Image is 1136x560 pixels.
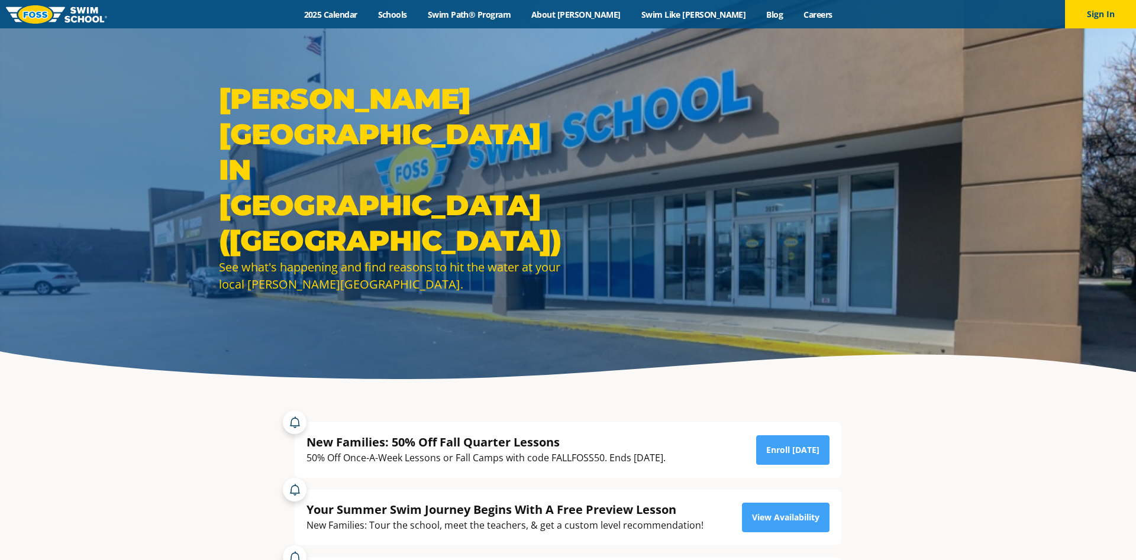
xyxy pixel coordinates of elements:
a: Swim Path® Program [417,9,521,20]
a: Swim Like [PERSON_NAME] [631,9,756,20]
div: See what's happening and find reasons to hit the water at your local [PERSON_NAME][GEOGRAPHIC_DATA]. [219,258,562,293]
div: New Families: 50% Off Fall Quarter Lessons [306,434,666,450]
a: Schools [367,9,417,20]
a: 2025 Calendar [293,9,367,20]
div: 50% Off Once-A-Week Lessons or Fall Camps with code FALLFOSS50. Ends [DATE]. [306,450,666,466]
a: View Availability [742,503,830,532]
img: FOSS Swim School Logo [6,5,107,24]
div: New Families: Tour the school, meet the teachers, & get a custom level recommendation! [306,517,703,533]
div: Your Summer Swim Journey Begins With A Free Preview Lesson [306,501,703,517]
a: Enroll [DATE] [756,435,830,465]
a: Careers [793,9,843,20]
a: Blog [756,9,793,20]
a: About [PERSON_NAME] [521,9,631,20]
h1: [PERSON_NAME][GEOGRAPHIC_DATA] in [GEOGRAPHIC_DATA] ([GEOGRAPHIC_DATA]) [219,81,562,258]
